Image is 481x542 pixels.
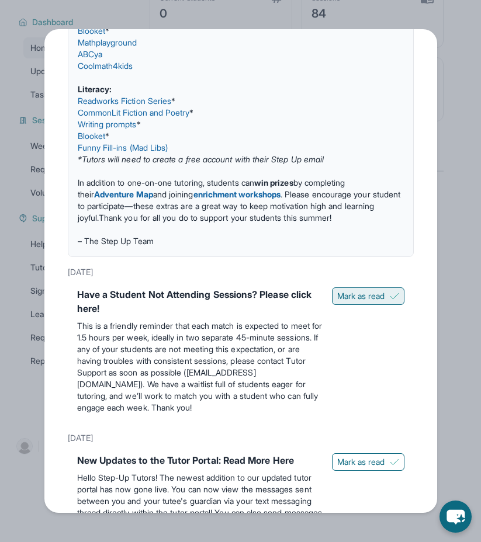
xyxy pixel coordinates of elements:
img: Mark as read [390,291,399,301]
a: Blooket [78,26,106,36]
button: Mark as read [332,287,404,305]
em: *Tutors will need to create a free account with their Step Up email [78,154,324,164]
a: ABCya [78,49,102,59]
img: Mark as read [390,457,399,467]
div: New Updates to the Tutor Portal: Read More Here [77,453,323,467]
p: – The Step Up Team [78,235,404,247]
p: This is a friendly reminder that each match is expected to meet for 1.5 hours per week, ideally i... [77,320,323,414]
strong: win prizes [254,178,293,187]
button: chat-button [440,501,472,533]
a: Funny Fill-ins (Mad Libs) [78,143,168,152]
a: Coolmath4kids [78,61,133,71]
a: Mathplayground [78,37,137,47]
a: Readworks Fiction Series [78,96,172,106]
a: Blooket [78,131,106,141]
p: In addition to one-on-one tutoring, students can by completing their and joining . Please encoura... [78,177,404,224]
a: CommonLit Fiction and Poetry [78,107,190,117]
span: Mark as read [337,456,385,468]
span: Mark as read [337,290,385,302]
strong: Literacy: [78,84,112,94]
div: Have a Student Not Attending Sessions? Please click here! [77,287,323,315]
div: [DATE] [68,428,414,449]
a: Writing prompts [78,119,137,129]
a: enrichment workshops [193,189,281,199]
div: [DATE] [68,262,414,283]
a: Adventure Map [94,189,153,199]
button: Mark as read [332,453,404,471]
